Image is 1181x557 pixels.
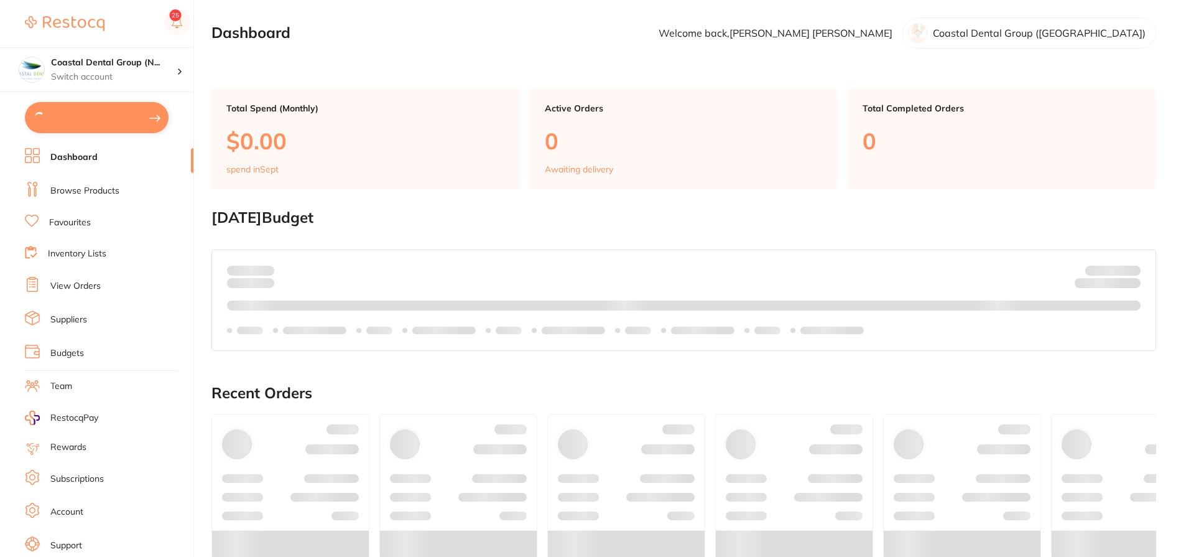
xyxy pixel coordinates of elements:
span: RestocqPay [50,412,98,424]
p: Labels extended [800,325,864,335]
p: Total Completed Orders [863,103,1141,113]
a: Favourites [49,217,91,229]
a: Suppliers [50,314,87,326]
p: Labels [754,325,780,335]
p: Labels [237,325,263,335]
p: Budget: [1085,265,1141,275]
p: Labels [625,325,651,335]
p: Welcome back, [PERSON_NAME] [PERSON_NAME] [659,27,892,39]
p: Labels [496,325,522,335]
p: Labels extended [412,325,476,335]
a: Team [50,380,72,393]
a: Rewards [50,441,86,454]
a: Inventory Lists [48,248,106,260]
p: Switch account [51,71,177,83]
p: Total Spend (Monthly) [226,103,505,113]
a: RestocqPay [25,411,98,425]
a: Subscriptions [50,473,104,485]
p: 0 [863,128,1141,154]
a: Restocq Logo [25,9,104,38]
img: Coastal Dental Group (Newcastle) [19,57,44,82]
p: Coastal Dental Group ([GEOGRAPHIC_DATA]) [933,27,1146,39]
strong: $0.00 [1119,280,1141,291]
a: Dashboard [50,151,98,164]
p: Labels extended [671,325,734,335]
a: Total Completed Orders0 [848,88,1156,189]
a: Total Spend (Monthly)$0.00spend inSept [211,88,520,189]
a: Browse Products [50,185,119,197]
h2: Recent Orders [211,385,1156,402]
p: Labels extended [283,325,346,335]
a: Support [50,540,82,552]
strong: $NaN [1116,264,1141,276]
p: Labels [366,325,392,335]
a: Budgets [50,347,84,360]
p: Spent: [227,265,274,275]
h2: Dashboard [211,24,290,42]
p: Awaiting delivery [545,164,613,174]
h4: Coastal Dental Group (Newcastle) [51,57,177,69]
p: spend in Sept [226,164,279,174]
p: $0.00 [226,128,505,154]
a: Active Orders0Awaiting delivery [530,88,838,189]
p: 0 [545,128,823,154]
a: Account [50,506,83,518]
h2: [DATE] Budget [211,209,1156,227]
p: Active Orders [545,103,823,113]
p: Labels extended [542,325,605,335]
a: View Orders [50,280,101,293]
strong: $0.00 [252,264,274,276]
img: Restocq Logo [25,16,104,31]
p: month [227,276,274,291]
p: Remaining: [1075,276,1141,291]
img: RestocqPay [25,411,40,425]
